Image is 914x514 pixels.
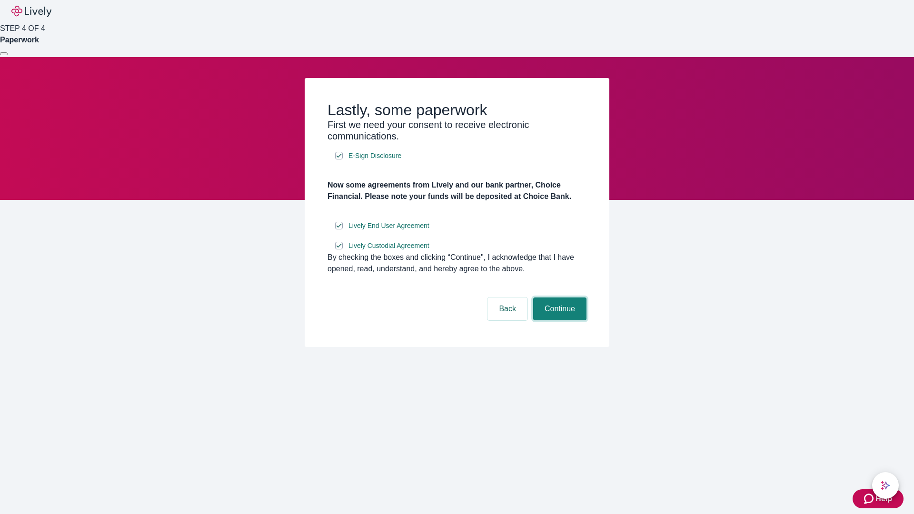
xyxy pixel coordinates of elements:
[347,150,403,162] a: e-sign disclosure document
[11,6,51,17] img: Lively
[872,472,899,499] button: chat
[853,489,904,508] button: Zendesk support iconHelp
[348,221,429,231] span: Lively End User Agreement
[533,297,586,320] button: Continue
[328,179,586,202] h4: Now some agreements from Lively and our bank partner, Choice Financial. Please note your funds wi...
[875,493,892,504] span: Help
[348,241,429,251] span: Lively Custodial Agreement
[328,101,586,119] h2: Lastly, some paperwork
[864,493,875,504] svg: Zendesk support icon
[328,252,586,275] div: By checking the boxes and clicking “Continue", I acknowledge that I have opened, read, understand...
[347,220,431,232] a: e-sign disclosure document
[487,297,527,320] button: Back
[348,151,401,161] span: E-Sign Disclosure
[347,240,431,252] a: e-sign disclosure document
[328,119,586,142] h3: First we need your consent to receive electronic communications.
[881,481,890,490] svg: Lively AI Assistant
